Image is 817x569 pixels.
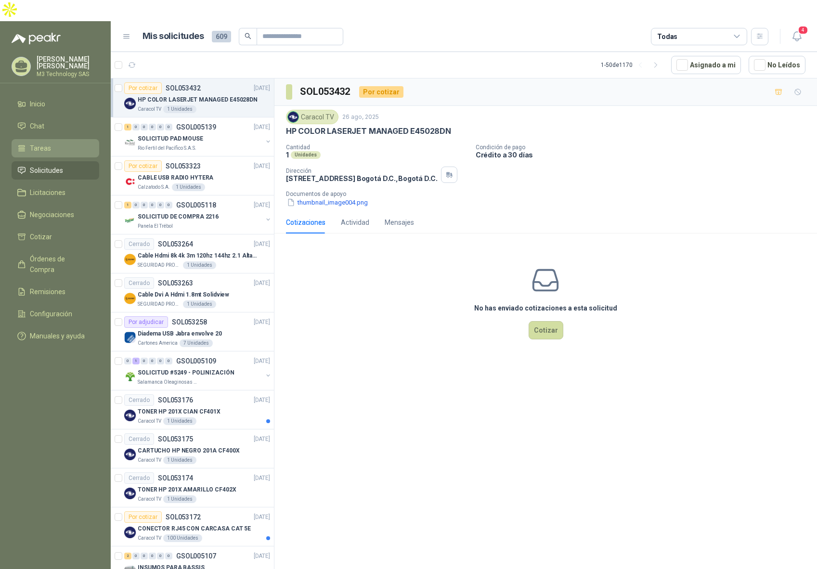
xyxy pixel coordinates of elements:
a: Manuales y ayuda [12,327,99,345]
div: 1 [124,124,131,130]
a: CerradoSOL053176[DATE] Company LogoTONER HP 201X CIAN CF401XCaracol TV1 Unidades [111,390,274,429]
div: 0 [165,358,172,364]
p: Crédito a 30 días [476,151,813,159]
div: Por adjudicar [124,316,168,328]
span: search [245,33,251,39]
div: 0 [132,124,140,130]
p: [DATE] [254,279,270,288]
button: No Leídos [749,56,805,74]
p: GSOL005109 [176,358,216,364]
div: 0 [141,202,148,208]
p: Cable Dvi A Hdmi 1.8mt Solidview [138,290,229,299]
div: 1 Unidades [163,417,196,425]
p: SEGURIDAD PROVISER LTDA [138,300,181,308]
span: Inicio [30,99,45,109]
p: [DATE] [254,162,270,171]
p: SOL053263 [158,280,193,286]
div: Cerrado [124,238,154,250]
a: CerradoSOL053264[DATE] Company LogoCable Hdmi 8k 4k 3m 120hz 144hz 2.1 Alta VelocidadSEGURIDAD PR... [111,234,274,273]
img: Company Logo [124,449,136,460]
img: Company Logo [124,137,136,148]
a: Remisiones [12,283,99,301]
p: [DATE] [254,240,270,249]
div: 0 [141,124,148,130]
div: 0 [157,124,164,130]
p: [DATE] [254,435,270,444]
a: Órdenes de Compra [12,250,99,279]
img: Company Logo [124,176,136,187]
img: Company Logo [124,410,136,421]
h3: SOL053432 [300,84,351,99]
div: 0 [165,202,172,208]
div: Unidades [291,151,321,159]
p: TONER HP 201X CIAN CF401X [138,407,220,416]
a: 0 1 0 0 0 0 GSOL005109[DATE] Company LogoSOLICITUD #5249 - POLINIZACIÓNSalamanca Oleaginosas SAS [124,355,272,386]
img: Company Logo [124,98,136,109]
p: [DATE] [254,84,270,93]
a: CerradoSOL053263[DATE] Company LogoCable Dvi A Hdmi 1.8mt SolidviewSEGURIDAD PROVISER LTDA1 Unidades [111,273,274,312]
div: 2 [124,553,131,559]
span: Chat [30,121,44,131]
p: Cantidad [286,144,468,151]
div: Por cotizar [124,511,162,523]
div: 1 Unidades [163,456,196,464]
p: Diadema USB Jabra envolve 20 [138,329,222,338]
div: 0 [141,553,148,559]
div: 0 [157,553,164,559]
div: Actividad [341,217,369,228]
div: 0 [141,358,148,364]
button: thumbnail_image004.png [286,197,369,207]
a: 1 0 0 0 0 0 GSOL005139[DATE] Company LogoSOLICITUD PAD MOUSERio Fertil del Pacífico S.A.S. [124,121,272,152]
p: [DATE] [254,318,270,327]
p: Dirección [286,168,437,174]
div: 0 [149,202,156,208]
h1: Mis solicitudes [143,29,204,43]
a: CerradoSOL053174[DATE] Company LogoTONER HP 201X AMARILLO CF402XCaracol TV1 Unidades [111,468,274,507]
a: Licitaciones [12,183,99,202]
p: SOLICITUD #5249 - POLINIZACIÓN [138,368,234,377]
a: Negociaciones [12,206,99,224]
h3: No has enviado cotizaciones a esta solicitud [474,303,617,313]
div: Caracol TV [286,110,338,124]
img: Company Logo [124,527,136,538]
button: Asignado a mi [671,56,741,74]
p: Cable Hdmi 8k 4k 3m 120hz 144hz 2.1 Alta Velocidad [138,251,258,260]
p: [DATE] [254,396,270,405]
p: SOL053432 [166,85,201,91]
img: Logo peakr [12,33,61,44]
span: Tareas [30,143,51,154]
p: SOL053323 [166,163,201,169]
p: Panela El Trébol [138,222,173,230]
p: SOL053176 [158,397,193,403]
div: Cerrado [124,472,154,484]
span: Licitaciones [30,187,65,198]
p: [DATE] [254,201,270,210]
img: Company Logo [124,488,136,499]
p: Salamanca Oleaginosas SAS [138,378,198,386]
p: M3 Technology SAS [37,71,99,77]
p: [DATE] [254,123,270,132]
img: Company Logo [124,254,136,265]
img: Company Logo [288,112,298,122]
img: Company Logo [124,293,136,304]
p: GSOL005107 [176,553,216,559]
span: Configuración [30,309,72,319]
div: 0 [165,124,172,130]
p: Condición de pago [476,144,813,151]
div: Cerrado [124,433,154,445]
p: Caracol TV [138,534,161,542]
p: SOL053175 [158,436,193,442]
p: [DATE] [254,357,270,366]
p: Caracol TV [138,105,161,113]
p: HP COLOR LASERJET MANAGED E45028DN [286,126,451,136]
img: Company Logo [124,215,136,226]
div: 0 [149,124,156,130]
p: SOLICITUD DE COMPRA 2216 [138,212,219,221]
div: 0 [132,202,140,208]
p: CARTUCHO HP NEGRO 201A CF400X [138,446,240,455]
p: GSOL005139 [176,124,216,130]
p: SEGURIDAD PROVISER LTDA [138,261,181,269]
a: Solicitudes [12,161,99,180]
div: 1 [124,202,131,208]
img: Company Logo [124,371,136,382]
